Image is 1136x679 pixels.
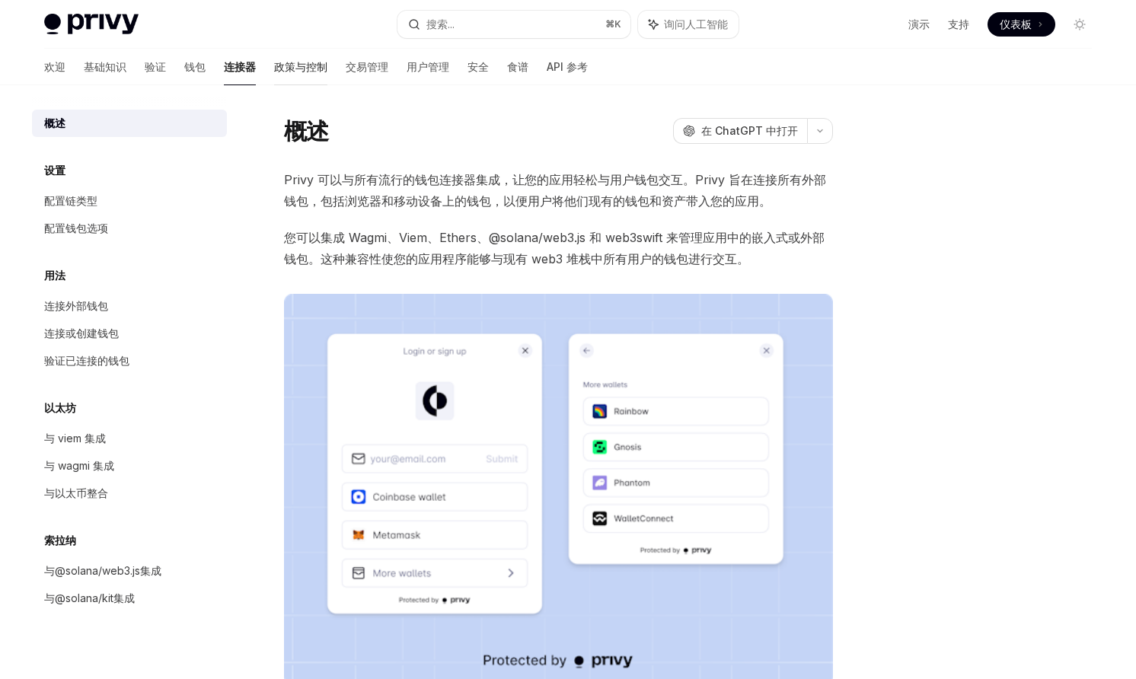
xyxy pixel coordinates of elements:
[32,585,227,612] a: 与@solana/kit集成
[44,60,65,73] font: 欢迎
[664,18,728,30] font: 询问人工智能
[44,49,65,85] a: 欢迎
[145,60,166,73] font: 验证
[507,49,528,85] a: 食谱
[224,49,256,85] a: 连接器
[908,18,930,30] font: 演示
[32,480,227,507] a: 与以太币整合
[467,60,489,73] font: 安全
[908,17,930,32] a: 演示
[614,18,621,30] font: K
[184,49,206,85] a: 钱包
[32,292,227,320] a: 连接外部钱包
[44,564,161,577] font: 与@solana/web3.js集成
[547,60,588,73] font: API 参考
[284,230,825,266] font: 您可以集成 Wagmi、Viem、Ethers、@solana/web3.js 和 web3swift 来管理应用中的嵌入式或外部钱包。这种兼容性使您的应用程序能够与现有 web3 堆栈中所有用...
[84,60,126,73] font: 基础知识
[32,452,227,480] a: 与 wagmi 集成
[44,194,97,207] font: 配置链类型
[467,49,489,85] a: 安全
[44,327,119,339] font: 连接或创建钱包
[638,11,739,38] button: 询问人工智能
[32,320,227,347] a: 连接或创建钱包
[44,459,114,472] font: 与 wagmi 集成
[507,60,528,73] font: 食谱
[224,60,256,73] font: 连接器
[426,18,455,30] font: 搜索...
[284,117,329,145] font: 概述
[346,49,388,85] a: 交易管理
[32,557,227,585] a: 与@solana/web3.js集成
[44,591,135,604] font: 与@solana/kit集成
[397,11,630,38] button: 搜索...⌘K
[32,347,227,375] a: 验证已连接的钱包
[145,49,166,85] a: 验证
[32,110,227,137] a: 概述
[274,60,327,73] font: 政策与控制
[948,18,969,30] font: 支持
[44,299,108,312] font: 连接外部钱包
[547,49,588,85] a: API 参考
[44,432,106,445] font: 与 viem 集成
[44,534,76,547] font: 索拉纳
[32,187,227,215] a: 配置链类型
[605,18,614,30] font: ⌘
[44,14,139,35] img: 灯光标志
[44,401,76,414] font: 以太坊
[32,215,227,242] a: 配置钱包选项
[44,354,129,367] font: 验证已连接的钱包
[948,17,969,32] a: 支持
[84,49,126,85] a: 基础知识
[346,60,388,73] font: 交易管理
[701,124,798,137] font: 在 ChatGPT 中打开
[44,486,108,499] font: 与以太币整合
[1067,12,1092,37] button: 切换暗模式
[1000,18,1032,30] font: 仪表板
[673,118,807,144] button: 在 ChatGPT 中打开
[407,60,449,73] font: 用户管理
[284,172,826,209] font: Privy 可以与所有流行的钱包连接器集成，让您的应用轻松与用户钱包交互。Privy 旨在连接所有外部钱包，包括浏览器和移动设备上的钱包，以便用户将他们现有的钱包和资产带入您的应用。
[44,222,108,234] font: 配置钱包选项
[44,164,65,177] font: 设置
[274,49,327,85] a: 政策与控制
[184,60,206,73] font: 钱包
[44,269,65,282] font: 用法
[32,425,227,452] a: 与 viem 集成
[407,49,449,85] a: 用户管理
[988,12,1055,37] a: 仪表板
[44,116,65,129] font: 概述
